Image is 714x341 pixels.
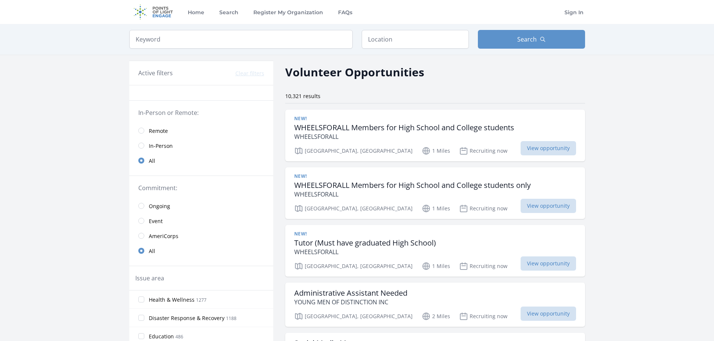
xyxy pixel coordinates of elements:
span: Event [149,217,163,225]
a: Remote [129,123,273,138]
h3: Administrative Assistant Needed [294,289,407,298]
span: View opportunity [521,256,576,271]
legend: Issue area [135,274,164,283]
a: Administrative Assistant Needed YOUNG MEN OF DISTINCTION INC [GEOGRAPHIC_DATA], [GEOGRAPHIC_DATA]... [285,283,585,327]
input: Location [362,30,469,49]
button: Search [478,30,585,49]
a: Ongoing [129,198,273,213]
legend: In-Person or Remote: [138,108,264,117]
span: View opportunity [521,307,576,321]
span: All [149,157,155,165]
span: New! [294,231,307,237]
input: Keyword [129,30,353,49]
p: Recruiting now [459,204,507,213]
p: 2 Miles [422,312,450,321]
h3: WHEELSFORALL Members for High School and College students [294,123,514,132]
p: [GEOGRAPHIC_DATA], [GEOGRAPHIC_DATA] [294,262,413,271]
a: All [129,153,273,168]
a: New! WHEELSFORALL Members for High School and College students WHEELSFORALL [GEOGRAPHIC_DATA], [G... [285,110,585,161]
legend: Commitment: [138,183,264,192]
span: 486 [175,334,183,340]
h2: Volunteer Opportunities [285,64,424,80]
span: View opportunity [521,141,576,155]
a: In-Person [129,138,273,153]
p: Recruiting now [459,146,507,155]
a: New! WHEELSFORALL Members for High School and College students only WHEELSFORALL [GEOGRAPHIC_DATA... [285,167,585,219]
a: New! Tutor (Must have graduated High School) WHEELSFORALL [GEOGRAPHIC_DATA], [GEOGRAPHIC_DATA] 1 ... [285,225,585,277]
p: 1 Miles [422,204,450,213]
input: Education 486 [138,333,144,339]
a: AmeriCorps [129,228,273,243]
span: Remote [149,127,168,135]
span: Health & Wellness [149,296,195,304]
span: View opportunity [521,199,576,213]
input: Disaster Response & Recovery 1188 [138,315,144,321]
span: 10,321 results [285,92,320,100]
button: Clear filters [235,70,264,77]
a: All [129,243,273,258]
span: Search [517,35,537,44]
p: WHEELSFORALL [294,190,531,199]
span: All [149,247,155,255]
p: YOUNG MEN OF DISTINCTION INC [294,298,407,307]
span: Education [149,333,174,340]
span: 1277 [196,297,207,303]
span: 1188 [226,315,237,322]
span: Ongoing [149,203,170,210]
p: 1 Miles [422,146,450,155]
h3: WHEELSFORALL Members for High School and College students only [294,181,531,190]
span: New! [294,173,307,179]
span: New! [294,116,307,122]
p: WHEELSFORALL [294,247,436,256]
p: [GEOGRAPHIC_DATA], [GEOGRAPHIC_DATA] [294,146,413,155]
p: [GEOGRAPHIC_DATA], [GEOGRAPHIC_DATA] [294,204,413,213]
p: WHEELSFORALL [294,132,514,141]
h3: Tutor (Must have graduated High School) [294,238,436,247]
p: Recruiting now [459,312,507,321]
p: 1 Miles [422,262,450,271]
span: AmeriCorps [149,232,178,240]
span: Disaster Response & Recovery [149,314,225,322]
a: Event [129,213,273,228]
h3: Active filters [138,68,173,77]
p: Recruiting now [459,262,507,271]
p: [GEOGRAPHIC_DATA], [GEOGRAPHIC_DATA] [294,312,413,321]
input: Health & Wellness 1277 [138,296,144,302]
span: In-Person [149,142,173,150]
